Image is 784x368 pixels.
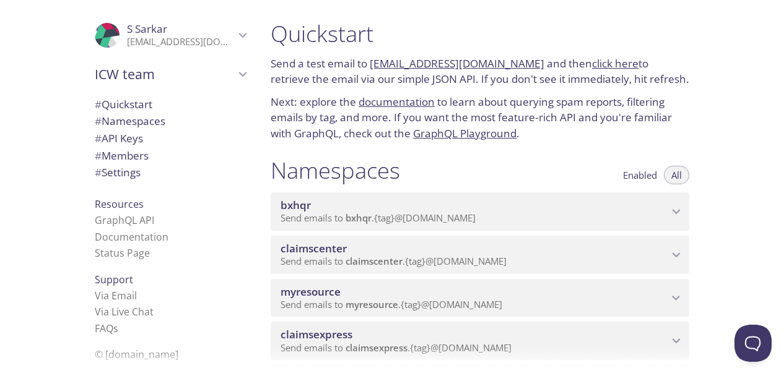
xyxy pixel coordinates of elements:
div: claimsexpress namespace [271,322,689,360]
div: Namespaces [85,113,256,130]
div: Quickstart [85,96,256,113]
span: claimscenter [281,241,347,255]
span: # [95,165,102,179]
span: Quickstart [95,97,152,111]
div: bxhqr namespace [271,192,689,231]
span: Resources [95,197,144,211]
a: Documentation [95,230,168,244]
div: API Keys [85,130,256,147]
div: Team Settings [85,164,256,181]
span: Send emails to . {tag} @[DOMAIN_NAME] [281,212,476,224]
span: Namespaces [95,114,165,128]
div: claimscenter namespace [271,236,689,274]
span: # [95,131,102,145]
span: bxhqr [346,212,372,224]
a: Status Page [95,246,150,260]
a: Via Email [95,289,137,302]
span: claimscenter [346,255,403,267]
iframe: Help Scout Beacon - Open [734,325,772,362]
a: click here [592,56,638,71]
div: myresource namespace [271,279,689,317]
a: [EMAIL_ADDRESS][DOMAIN_NAME] [370,56,544,71]
a: FAQ [95,322,118,335]
a: GraphQL API [95,213,154,227]
h1: Namespaces [271,156,400,184]
div: ICW team [85,58,256,90]
span: Send emails to . {tag} @[DOMAIN_NAME] [281,341,512,354]
span: API Keys [95,131,143,145]
a: Via Live Chat [95,305,154,319]
a: GraphQL Playground [413,126,516,140]
a: documentation [359,95,435,109]
span: claimsexpress [281,327,352,341]
span: claimsexpress [346,341,407,354]
span: Members [95,148,149,163]
span: ICW team [95,66,235,83]
p: Send a test email to and then to retrieve the email via our simple JSON API. If you don't see it ... [271,56,689,87]
span: Send emails to . {tag} @[DOMAIN_NAME] [281,298,502,310]
button: Enabled [616,166,664,184]
span: myresource [281,285,341,299]
span: Send emails to . {tag} @[DOMAIN_NAME] [281,255,507,267]
div: Members [85,147,256,165]
span: # [95,148,102,163]
span: bxhqr [281,198,311,212]
p: [EMAIL_ADDRESS][DOMAIN_NAME] [127,36,235,48]
span: s [113,322,118,335]
div: S Sarkar [85,15,256,56]
p: Next: explore the to learn about querying spam reports, filtering emails by tag, and more. If you... [271,94,689,142]
span: myresource [346,298,398,310]
span: Support [95,273,133,286]
h1: Quickstart [271,20,689,48]
button: All [664,166,689,184]
span: # [95,114,102,128]
span: Settings [95,165,141,179]
span: S Sarkar [127,22,167,36]
span: # [95,97,102,111]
